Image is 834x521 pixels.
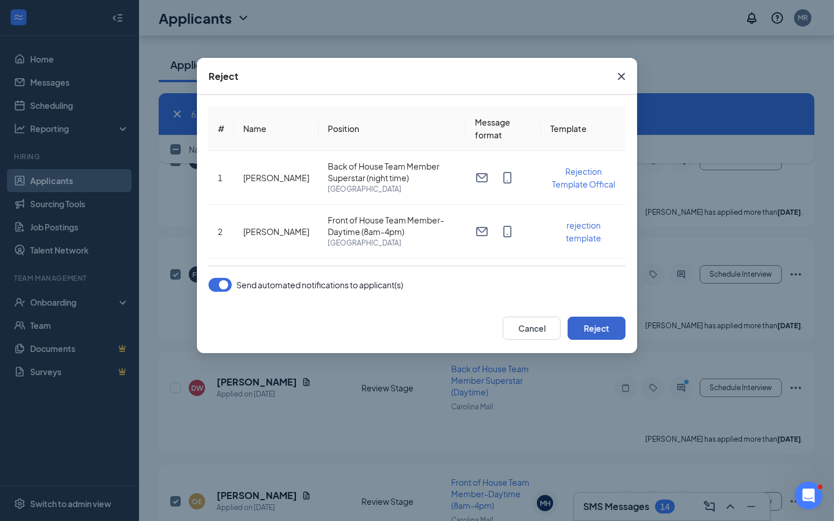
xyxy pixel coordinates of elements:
[500,171,514,185] svg: MobileSms
[566,220,601,243] span: rejection template
[541,107,625,151] th: Template
[328,237,456,249] span: [GEOGRAPHIC_DATA]
[234,259,319,313] td: [PERSON_NAME]
[218,173,222,183] span: 1
[234,151,319,205] td: [PERSON_NAME]
[503,317,561,340] button: Cancel
[550,219,616,244] button: rejection template
[319,107,466,151] th: Position
[328,184,456,195] span: [GEOGRAPHIC_DATA]
[614,69,628,83] svg: Cross
[475,225,489,239] svg: Email
[606,58,637,95] button: Close
[236,278,403,292] span: Send automated notifications to applicant(s)
[550,165,616,190] button: Rejection Template Offical
[218,226,222,237] span: 2
[500,225,514,239] svg: MobileSms
[209,107,234,151] th: #
[328,214,456,237] span: Front of House Team Member-Daytime (8am-4pm)
[466,107,541,151] th: Message format
[475,171,489,185] svg: Email
[209,70,239,83] div: Reject
[234,107,319,151] th: Name
[552,166,615,189] span: Rejection Template Offical
[568,317,625,340] button: Reject
[795,482,822,509] iframe: Intercom live chat
[328,160,456,184] span: Back of House Team Member Superstar (night time)
[234,205,319,259] td: [PERSON_NAME]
